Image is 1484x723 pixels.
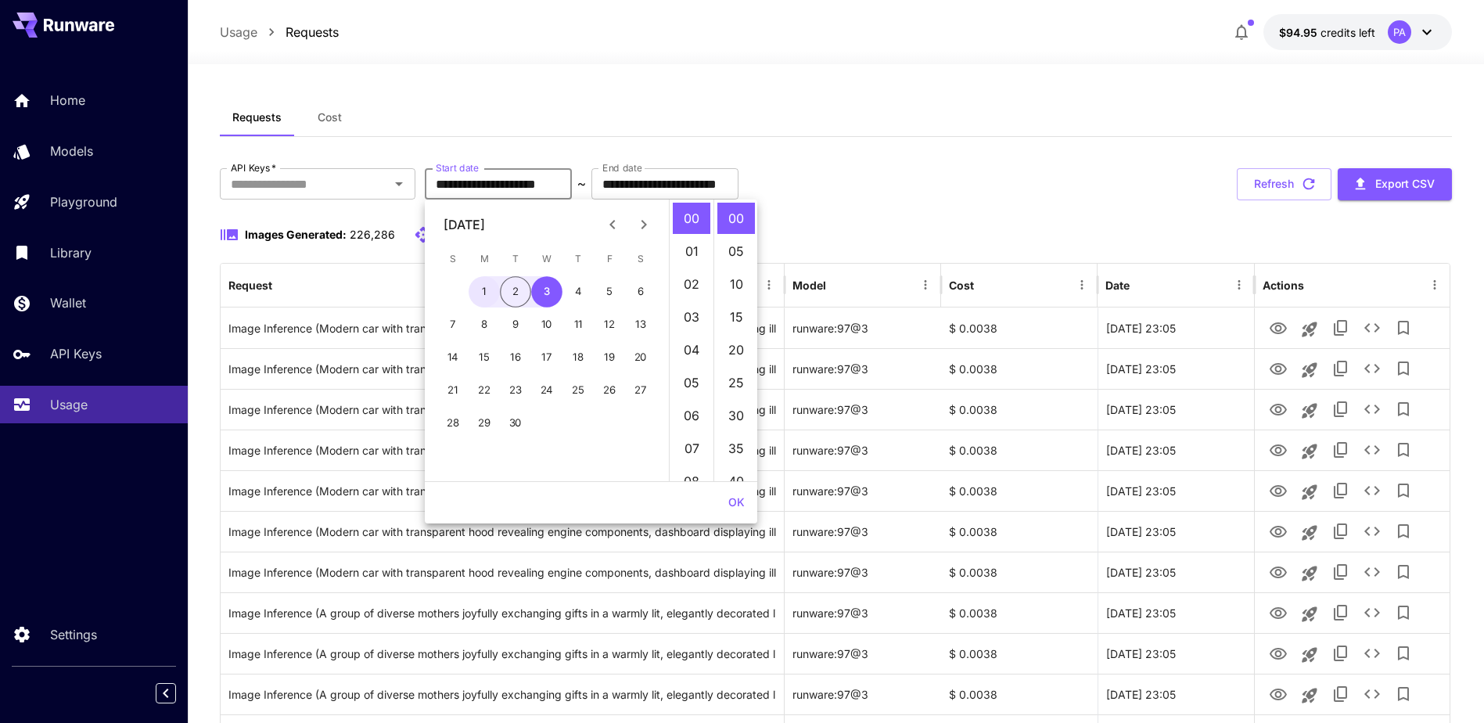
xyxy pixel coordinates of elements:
[717,268,755,300] li: 10 minutes
[437,408,469,439] button: 28
[1356,475,1388,506] button: See details
[500,276,531,308] button: 2
[228,552,776,592] div: Click to copy prompt
[1294,599,1325,630] button: Launch in playground
[785,592,941,633] div: runware:97@3
[286,23,339,41] a: Requests
[976,274,997,296] button: Sort
[1325,597,1356,628] button: Copy TaskUUID
[1237,168,1331,200] button: Refresh
[717,367,755,398] li: 25 minutes
[602,161,641,174] label: End date
[1098,633,1254,674] div: 02 Sep, 2025 23:05
[531,276,562,308] button: 3
[1263,474,1294,506] button: View Image
[437,375,469,406] button: 21
[941,552,1098,592] div: $ 0.0038
[50,192,117,211] p: Playground
[1356,394,1388,425] button: See details
[1388,20,1411,44] div: PA
[533,243,561,275] span: Wednesday
[628,209,659,240] button: Next month
[1263,556,1294,588] button: View Image
[531,309,562,340] button: 10
[228,349,776,389] div: Click to copy prompt
[785,511,941,552] div: runware:97@3
[1294,680,1325,711] button: Launch in playground
[388,173,410,195] button: Open
[1356,678,1388,710] button: See details
[562,375,594,406] button: 25
[1098,470,1254,511] div: 02 Sep, 2025 23:05
[1325,516,1356,547] button: Copy TaskUUID
[500,342,531,373] button: 16
[562,276,594,308] button: 4
[228,471,776,511] div: Click to copy prompt
[673,400,710,431] li: 6 hours
[792,279,826,292] div: Model
[167,679,188,707] div: Collapse sidebar
[949,279,974,292] div: Cost
[1356,597,1388,628] button: See details
[1279,24,1375,41] div: $94.94805
[1388,678,1419,710] button: Add to library
[594,375,625,406] button: 26
[228,512,776,552] div: Click to copy prompt
[785,552,941,592] div: runware:97@3
[318,110,342,124] span: Cost
[1294,314,1325,345] button: Launch in playground
[1325,556,1356,588] button: Copy TaskUUID
[562,342,594,373] button: 18
[1263,515,1294,547] button: View Image
[437,342,469,373] button: 14
[228,634,776,674] div: Click to copy prompt
[50,142,93,160] p: Models
[1388,516,1419,547] button: Add to library
[941,674,1098,714] div: $ 0.0038
[1388,394,1419,425] button: Add to library
[941,389,1098,430] div: $ 0.0038
[1098,348,1254,389] div: 02 Sep, 2025 23:05
[1388,556,1419,588] button: Add to library
[1388,353,1419,384] button: Add to library
[1325,312,1356,344] button: Copy TaskUUID
[1294,558,1325,589] button: Launch in playground
[722,488,751,517] button: OK
[1263,433,1294,466] button: View Image
[531,375,562,406] button: 24
[1356,516,1388,547] button: See details
[670,200,713,481] ul: Select hours
[228,674,776,714] div: Click to copy prompt
[1388,597,1419,628] button: Add to library
[1325,353,1356,384] button: Copy TaskUUID
[717,433,755,464] li: 35 minutes
[1321,26,1375,39] span: credits left
[500,309,531,340] button: 9
[1263,279,1304,292] div: Actions
[941,348,1098,389] div: $ 0.0038
[673,301,710,333] li: 3 hours
[1105,279,1130,292] div: Date
[1263,393,1294,425] button: View Image
[627,243,655,275] span: Saturday
[1294,395,1325,426] button: Launch in playground
[785,470,941,511] div: runware:97@3
[1098,592,1254,633] div: 02 Sep, 2025 23:05
[1098,389,1254,430] div: 02 Sep, 2025 23:05
[1098,308,1254,348] div: 02 Sep, 2025 23:05
[220,23,339,41] nav: breadcrumb
[562,309,594,340] button: 11
[470,243,498,275] span: Monday
[717,203,755,234] li: 0 minutes
[228,430,776,470] div: Click to copy prompt
[1263,352,1294,384] button: View Image
[625,276,656,308] button: 6
[469,342,500,373] button: 15
[1325,678,1356,710] button: Copy TaskUUID
[941,308,1098,348] div: $ 0.0038
[1356,556,1388,588] button: See details
[1098,674,1254,714] div: 02 Sep, 2025 23:05
[717,334,755,365] li: 20 minutes
[531,342,562,373] button: 17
